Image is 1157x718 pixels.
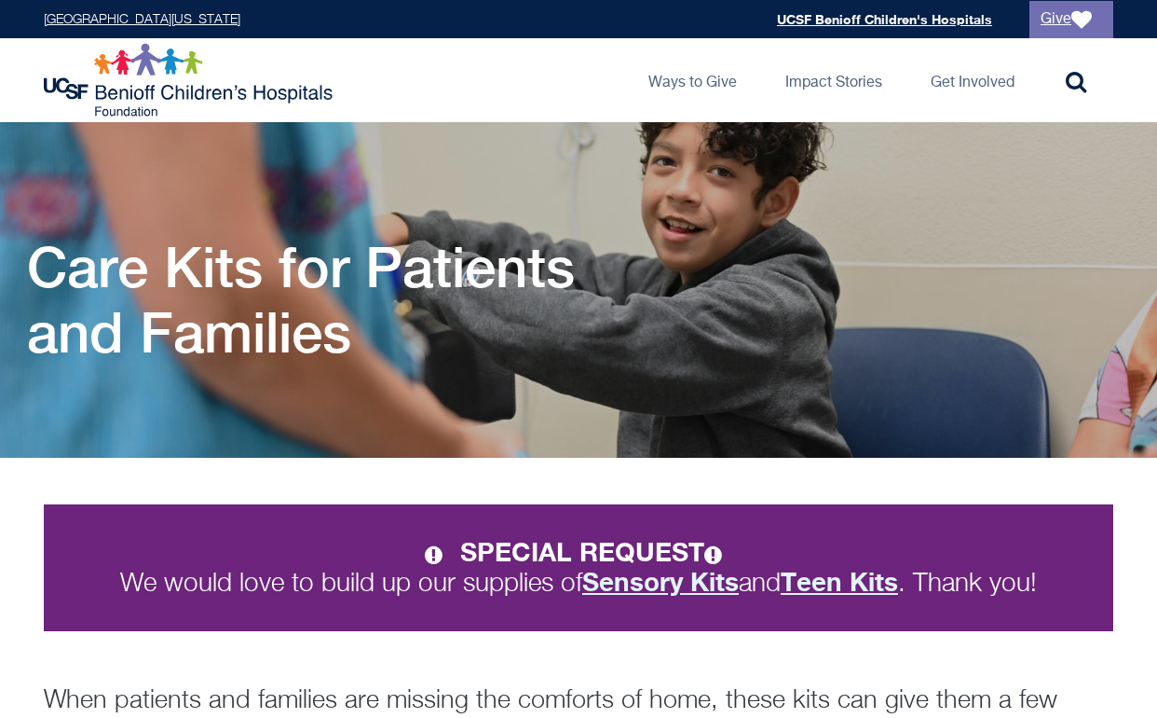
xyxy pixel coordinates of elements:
strong: Teen Kits [781,566,898,597]
strong: Sensory Kits [582,566,739,597]
a: Give [1029,1,1113,38]
a: Sensory Kits [582,571,739,597]
strong: SPECIAL REQUEST [460,536,732,567]
a: UCSF Benioff Children's Hospitals [777,11,992,27]
a: Ways to Give [633,38,752,122]
a: Teen Kits [781,571,898,597]
img: Logo for UCSF Benioff Children's Hospitals Foundation [44,43,337,117]
a: Get Involved [916,38,1029,122]
p: We would love to build up our supplies of and . Thank you! [77,538,1080,598]
a: [GEOGRAPHIC_DATA][US_STATE] [44,13,240,26]
a: Impact Stories [770,38,897,122]
h1: Care Kits for Patients and Families [27,234,660,365]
